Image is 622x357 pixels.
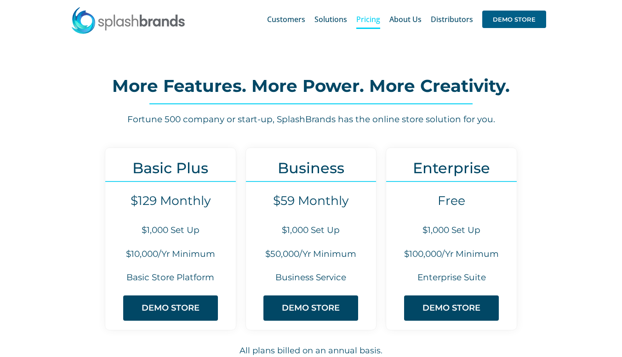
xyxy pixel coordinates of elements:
[105,193,236,208] h4: $129 Monthly
[105,272,236,284] h6: Basic Store Platform
[431,16,473,23] span: Distributors
[105,248,236,261] h6: $10,000/Yr Minimum
[267,5,305,34] a: Customers
[246,193,377,208] h4: $59 Monthly
[267,16,305,23] span: Customers
[482,5,546,34] a: DEMO STORE
[142,303,200,313] span: DEMO STORE
[386,272,517,284] h6: Enterprise Suite
[386,224,517,237] h6: $1,000 Set Up
[123,295,218,321] a: DEMO STORE
[356,16,380,23] span: Pricing
[246,224,377,237] h6: $1,000 Set Up
[389,16,422,23] span: About Us
[46,77,576,95] h2: More Features. More Power. More Creativity.
[386,248,517,261] h6: $100,000/Yr Minimum
[246,248,377,261] h6: $50,000/Yr Minimum
[422,303,480,313] span: DEMO STORE
[263,295,358,321] a: DEMO STORE
[105,224,236,237] h6: $1,000 Set Up
[246,272,377,284] h6: Business Service
[267,5,546,34] nav: Main Menu
[105,159,236,176] h3: Basic Plus
[31,345,591,357] h6: All plans billed on an annual basis.
[356,5,380,34] a: Pricing
[404,295,499,321] a: DEMO STORE
[46,113,576,126] h6: Fortune 500 company or start-up, SplashBrands has the online store solution for you.
[386,193,517,208] h4: Free
[246,159,377,176] h3: Business
[314,16,347,23] span: Solutions
[386,159,517,176] h3: Enterprise
[282,303,340,313] span: DEMO STORE
[71,6,186,34] img: SplashBrands.com Logo
[431,5,473,34] a: Distributors
[482,11,546,28] span: DEMO STORE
